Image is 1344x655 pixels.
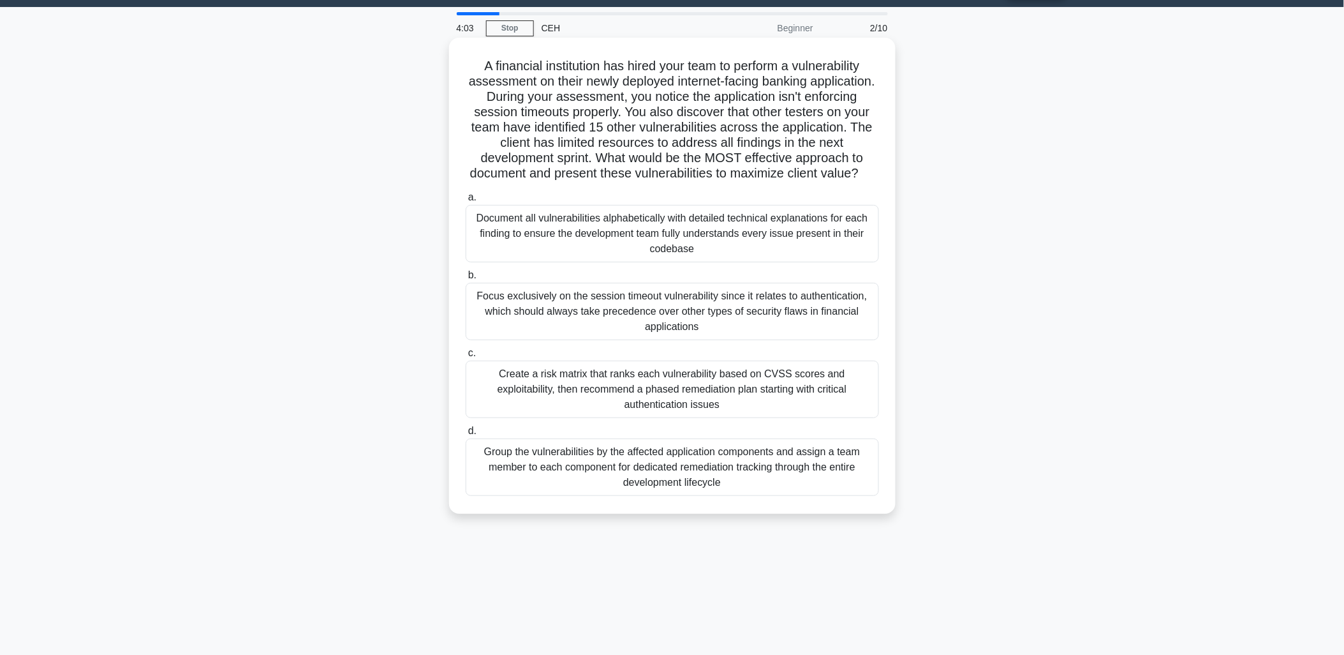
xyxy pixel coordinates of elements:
span: b. [468,269,476,280]
div: Focus exclusively on the session timeout vulnerability since it relates to authentication, which ... [466,283,879,340]
div: Beginner [709,15,821,41]
span: c. [468,347,476,358]
span: a. [468,192,476,202]
div: Group the vulnerabilities by the affected application components and assign a team member to each... [466,439,879,496]
a: Stop [486,20,534,36]
span: d. [468,425,476,436]
div: Document all vulnerabilities alphabetically with detailed technical explanations for each finding... [466,205,879,262]
div: Create a risk matrix that ranks each vulnerability based on CVSS scores and exploitability, then ... [466,361,879,418]
h5: A financial institution has hired your team to perform a vulnerability assessment on their newly ... [464,58,880,182]
div: CEH [534,15,709,41]
div: 4:03 [449,15,486,41]
div: 2/10 [821,15,896,41]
